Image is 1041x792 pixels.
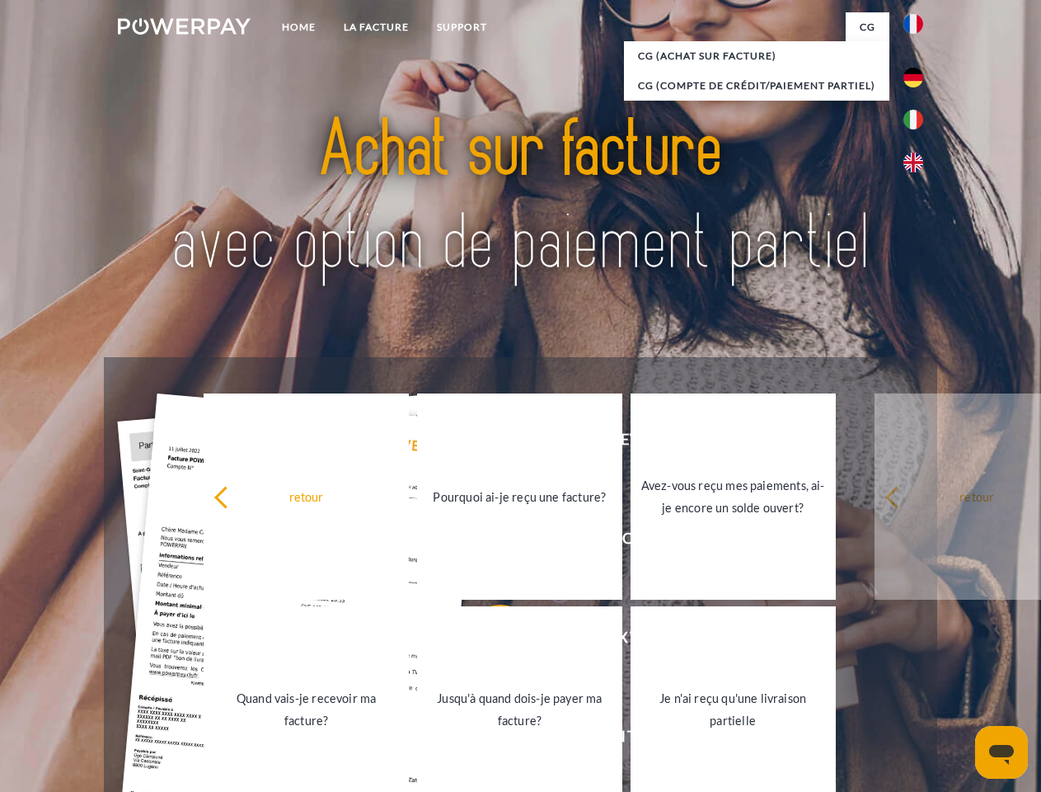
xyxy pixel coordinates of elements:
[903,153,923,172] img: en
[427,485,612,507] div: Pourquoi ai-je reçu une facture?
[903,14,923,34] img: fr
[903,110,923,130] img: it
[330,12,423,42] a: LA FACTURE
[624,71,889,101] a: CG (Compte de crédit/paiement partiel)
[903,68,923,87] img: de
[213,687,399,732] div: Quand vais-je recevoir ma facture?
[157,79,884,316] img: title-powerpay_fr.svg
[213,485,399,507] div: retour
[631,394,836,600] a: Avez-vous reçu mes paiements, ai-je encore un solde ouvert?
[975,726,1028,779] iframe: Bouton de lancement de la fenêtre de messagerie
[624,41,889,71] a: CG (achat sur facture)
[427,687,612,732] div: Jusqu'à quand dois-je payer ma facture?
[640,474,826,519] div: Avez-vous reçu mes paiements, ai-je encore un solde ouvert?
[423,12,501,42] a: Support
[268,12,330,42] a: Home
[118,18,251,35] img: logo-powerpay-white.svg
[846,12,889,42] a: CG
[640,687,826,732] div: Je n'ai reçu qu'une livraison partielle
